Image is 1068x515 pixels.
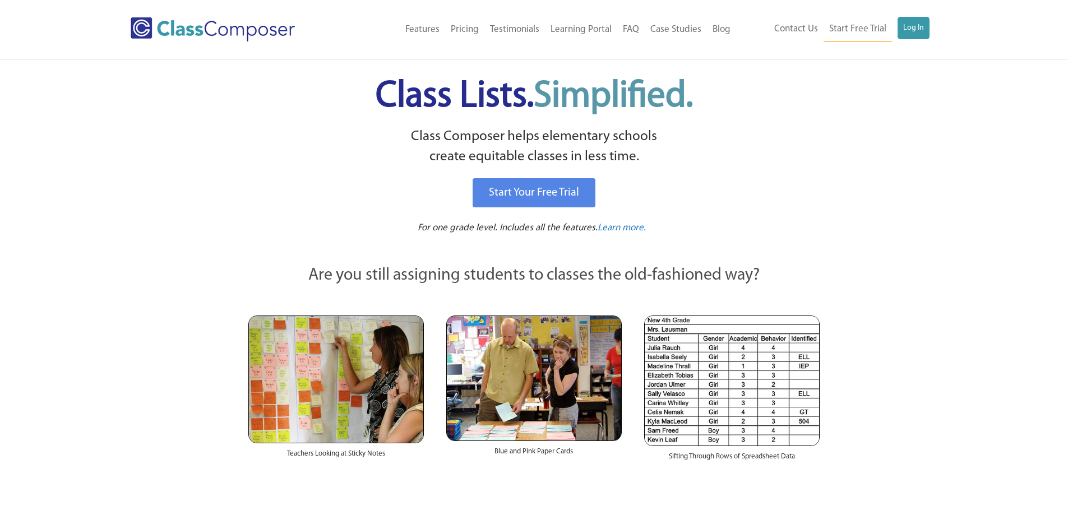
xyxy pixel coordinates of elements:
nav: Header Menu [341,17,736,42]
span: Start Your Free Trial [489,187,579,198]
a: Start Your Free Trial [473,178,595,207]
a: Contact Us [769,17,824,41]
div: Blue and Pink Paper Cards [446,441,622,468]
span: Simplified. [534,78,693,115]
span: Class Lists. [376,78,693,115]
a: Blog [707,17,736,42]
a: Pricing [445,17,484,42]
img: Spreadsheets [644,316,820,446]
p: Class Composer helps elementary schools create equitable classes in less time. [247,127,822,168]
img: Teachers Looking at Sticky Notes [248,316,424,443]
span: Learn more. [598,223,646,233]
a: Case Studies [645,17,707,42]
span: For one grade level. Includes all the features. [418,223,598,233]
img: Blue and Pink Paper Cards [446,316,622,440]
div: Sifting Through Rows of Spreadsheet Data [644,446,820,473]
a: Learning Portal [545,17,617,42]
nav: Header Menu [736,17,930,42]
div: Teachers Looking at Sticky Notes [248,443,424,470]
a: Features [400,17,445,42]
a: Testimonials [484,17,545,42]
a: Learn more. [598,221,646,235]
img: Class Composer [131,17,295,41]
a: Log In [898,17,930,39]
a: FAQ [617,17,645,42]
p: Are you still assigning students to classes the old-fashioned way? [248,263,820,288]
a: Start Free Trial [824,17,892,42]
